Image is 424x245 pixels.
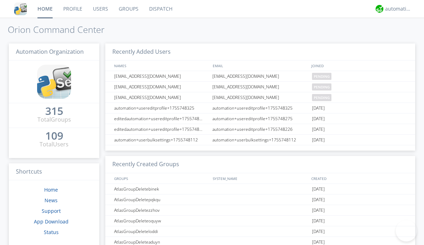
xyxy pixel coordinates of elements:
img: d2d01cd9b4174d08988066c6d424eccd [376,5,383,13]
a: AtlasGroupDeleteloddi[DATE] [105,226,415,237]
div: automation+atlas [385,5,412,12]
iframe: Toggle Customer Support [396,220,417,241]
div: automation+usereditprofile+1755748226 [211,124,310,134]
div: [EMAIL_ADDRESS][DOMAIN_NAME] [211,92,310,103]
div: AtlasGroupDeletebinek [112,184,210,194]
a: [EMAIL_ADDRESS][DOMAIN_NAME][EMAIL_ADDRESS][DOMAIN_NAME]pending [105,71,415,82]
div: AtlasGroupDeletepqkqu [112,194,210,205]
a: automation+usereditprofile+1755748325automation+usereditprofile+1755748325[DATE] [105,103,415,113]
span: [DATE] [312,226,325,237]
a: News [45,197,58,204]
div: [EMAIL_ADDRESS][DOMAIN_NAME] [211,82,310,92]
div: editedautomation+usereditprofile+1755748226 [112,124,210,134]
div: [EMAIL_ADDRESS][DOMAIN_NAME] [112,71,210,81]
div: 109 [45,132,63,139]
h3: Recently Added Users [105,43,415,61]
a: Status [44,229,59,235]
a: editedautomation+usereditprofile+1755748226automation+usereditprofile+1755748226[DATE] [105,124,415,135]
div: AtlasGroupDeletezzhov [112,205,210,215]
span: [DATE] [312,113,325,124]
img: cddb5a64eb264b2086981ab96f4c1ba7 [14,2,27,15]
div: NAMES [112,60,209,71]
span: pending [312,73,331,80]
div: editedautomation+usereditprofile+1755748275 [112,113,210,124]
div: [EMAIL_ADDRESS][DOMAIN_NAME] [112,82,210,92]
span: [DATE] [312,194,325,205]
span: pending [312,83,331,91]
a: editedautomation+usereditprofile+1755748275automation+usereditprofile+1755748275[DATE] [105,113,415,124]
a: Support [42,208,61,214]
a: 109 [45,132,63,140]
a: AtlasGroupDeletezzhov[DATE] [105,205,415,216]
div: 315 [45,107,63,115]
span: [DATE] [312,184,325,194]
div: GROUPS [112,173,209,183]
div: automation+usereditprofile+1755748275 [211,113,310,124]
a: AtlasGroupDeletebinek[DATE] [105,184,415,194]
span: [DATE] [312,124,325,135]
div: CREATED [310,173,408,183]
h3: Shortcuts [9,163,99,181]
a: AtlasGroupDeletepqkqu[DATE] [105,194,415,205]
div: automation+usereditprofile+1755748325 [211,103,310,113]
a: [EMAIL_ADDRESS][DOMAIN_NAME][EMAIL_ADDRESS][DOMAIN_NAME]pending [105,92,415,103]
span: pending [312,94,331,101]
span: Automation Organization [16,48,84,56]
div: Total Groups [37,116,71,124]
a: App Download [34,218,69,225]
a: [EMAIL_ADDRESS][DOMAIN_NAME][EMAIL_ADDRESS][DOMAIN_NAME]pending [105,82,415,92]
img: cddb5a64eb264b2086981ab96f4c1ba7 [37,65,71,99]
div: automation+userbulksettings+1755748112 [112,135,210,145]
div: JOINED [310,60,408,71]
div: AtlasGroupDeleteoquyw [112,216,210,226]
a: automation+userbulksettings+1755748112automation+userbulksettings+1755748112[DATE] [105,135,415,145]
div: [EMAIL_ADDRESS][DOMAIN_NAME] [211,71,310,81]
span: [DATE] [312,103,325,113]
span: [DATE] [312,135,325,145]
div: Total Users [40,140,69,148]
div: AtlasGroupDeleteloddi [112,226,210,237]
div: SYSTEM_NAME [211,173,310,183]
a: AtlasGroupDeleteoquyw[DATE] [105,216,415,226]
a: 315 [45,107,63,116]
div: [EMAIL_ADDRESS][DOMAIN_NAME] [112,92,210,103]
span: [DATE] [312,216,325,226]
div: EMAIL [211,60,310,71]
div: automation+usereditprofile+1755748325 [112,103,210,113]
a: Home [44,186,58,193]
div: automation+userbulksettings+1755748112 [211,135,310,145]
span: [DATE] [312,205,325,216]
h3: Recently Created Groups [105,156,415,173]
